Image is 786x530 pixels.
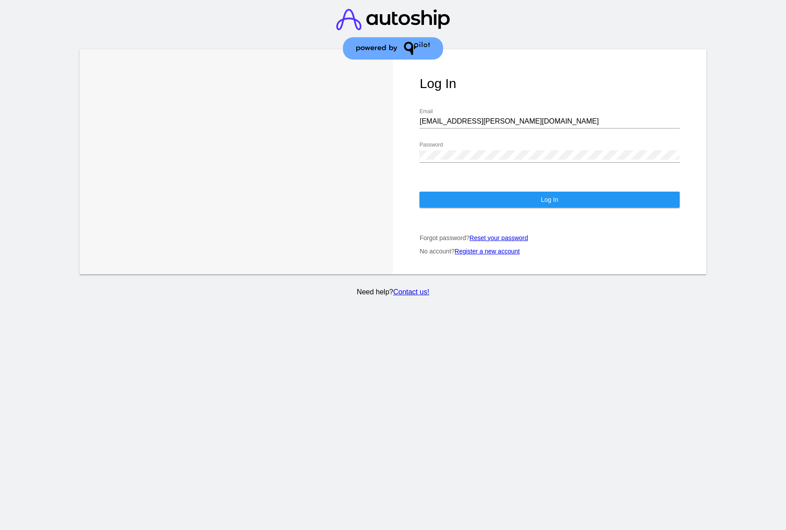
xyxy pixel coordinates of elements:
[419,192,679,208] button: Log In
[78,288,708,296] p: Need help?
[419,234,679,241] p: Forgot password?
[393,288,429,296] a: Contact us!
[419,248,679,255] p: No account?
[419,76,679,91] h1: Log In
[470,234,528,241] a: Reset your password
[455,248,520,255] a: Register a new account
[541,196,558,203] span: Log In
[419,117,679,125] input: Email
